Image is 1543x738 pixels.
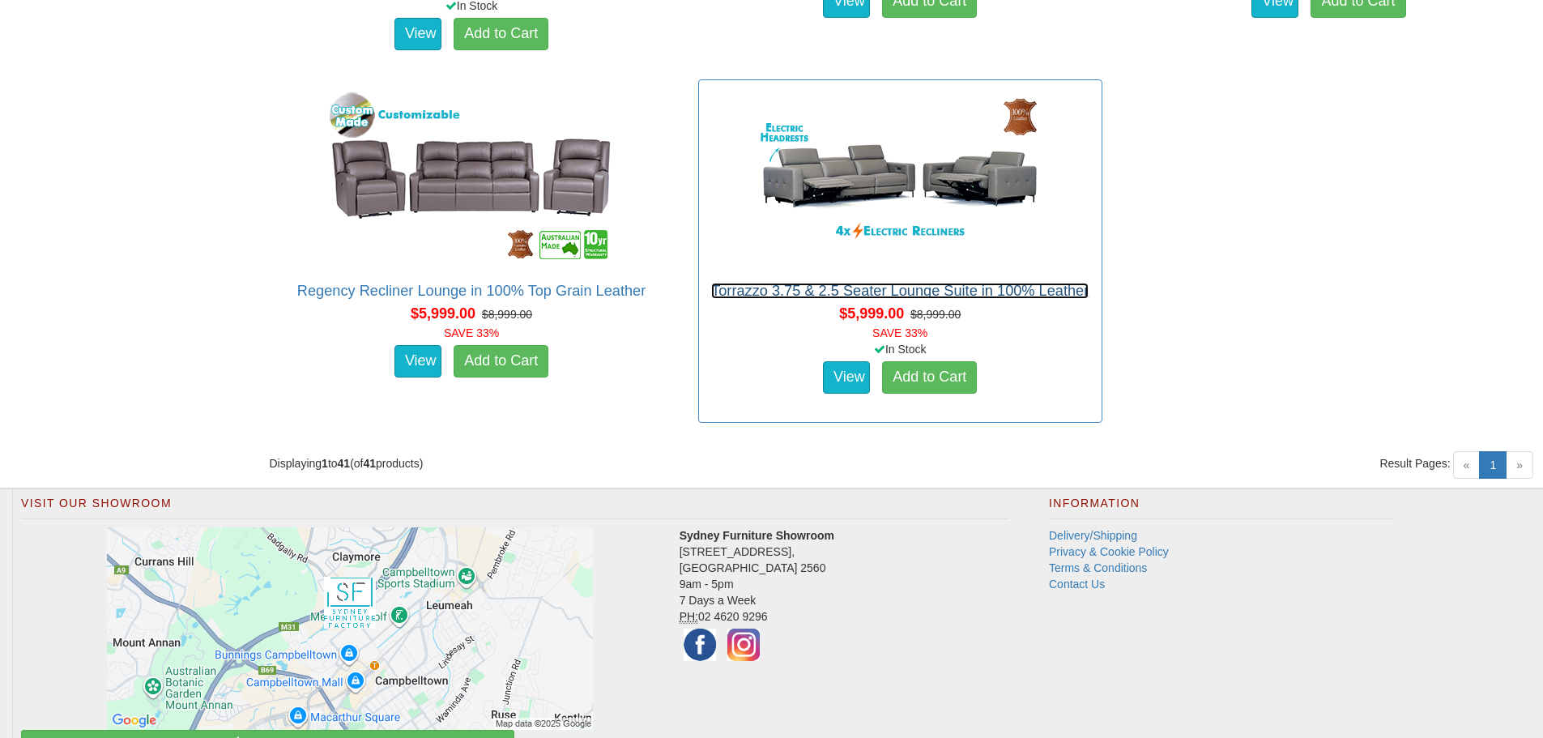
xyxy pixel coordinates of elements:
[1379,455,1450,471] span: Result Pages:
[823,361,870,394] a: View
[882,361,977,394] a: Add to Cart
[297,283,646,299] a: Regency Recliner Lounge in 100% Top Grain Leather
[394,345,441,378] a: View
[1049,545,1169,558] a: Privacy & Cookie Policy
[1453,451,1481,479] span: «
[1479,451,1507,479] a: 1
[1049,497,1394,518] h2: Information
[754,88,1046,267] img: Torrazzo 3.75 & 2.5 Seater Lounge Suite in 100% Leather
[1049,561,1147,574] a: Terms & Conditions
[1049,578,1105,591] a: Contact Us
[910,308,961,321] del: $8,999.00
[680,610,698,624] abbr: Phone
[839,305,904,322] span: $5,999.00
[444,326,499,339] font: SAVE 33%
[21,497,1008,518] h2: Visit Our Showroom
[711,283,1089,299] a: Torrazzo 3.75 & 2.5 Seater Lounge Suite in 100% Leather
[411,305,475,322] span: $5,999.00
[723,625,764,665] img: Instagram
[338,457,351,470] strong: 41
[454,345,548,378] a: Add to Cart
[257,455,900,471] div: Displaying to (of products)
[872,326,927,339] font: SAVE 33%
[1049,529,1137,542] a: Delivery/Shipping
[680,529,834,542] strong: Sydney Furniture Showroom
[322,457,328,470] strong: 1
[482,308,532,321] del: $8,999.00
[695,341,1106,357] div: In Stock
[454,18,548,50] a: Add to Cart
[1506,451,1533,479] span: »
[326,88,617,267] img: Regency Recliner Lounge in 100% Top Grain Leather
[394,18,441,50] a: View
[107,527,593,730] img: Click to activate map
[33,527,667,730] a: Click to activate map
[680,625,720,665] img: Facebook
[363,457,376,470] strong: 41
